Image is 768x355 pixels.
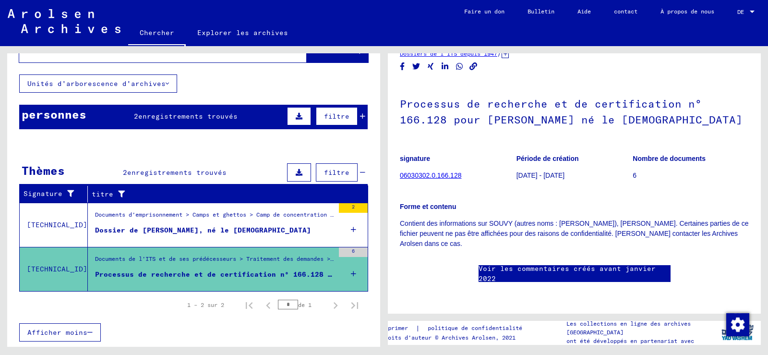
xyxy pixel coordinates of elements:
a: imprimer [381,323,416,333]
font: filtre [324,112,349,121]
font: 6 [633,171,636,179]
img: Arolsen_neg.svg [8,9,120,33]
font: 1 – 2 sur 2 [187,301,224,308]
font: | [416,324,420,332]
img: Modifier le consentement [726,313,749,336]
button: Copier le lien [468,61,479,73]
a: Explorer les archives [186,21,300,44]
font: 6 [352,248,355,254]
font: Signature [24,189,62,198]
font: Explorer les archives [197,28,288,37]
button: Partager sur LinkedIn [440,61,450,73]
button: Page précédente [259,295,278,315]
font: Chercher [140,28,174,37]
button: Partager sur Xing [426,61,436,73]
font: titre [92,190,113,198]
font: À propos de nous [660,8,714,15]
font: Afficher moins [27,328,87,337]
button: Partager sur WhatsApp [455,61,465,73]
button: Afficher moins [19,323,101,342]
font: ont été développés en partenariat avec [566,337,694,344]
button: Page suivante [326,295,345,315]
font: contact [614,8,637,15]
font: [DATE] - [DATE] [516,171,565,179]
div: Modifier le consentement [726,313,749,336]
font: Faire un don [464,8,504,15]
font: Bulletin [528,8,554,15]
font: Processus de recherche et de certification n° 166.128 pour [PERSON_NAME] né le [DEMOGRAPHIC_DATA] [400,97,743,126]
font: imprimer [381,324,408,331]
font: [TECHNICAL_ID] [27,265,87,273]
font: Nombre de documents [633,155,706,162]
a: Voir les commentaires créés avant janvier 2022 [479,264,671,284]
font: Unités d'arborescence d'archives [27,79,166,88]
font: Dossier de [PERSON_NAME], né le [DEMOGRAPHIC_DATA] [95,226,311,234]
button: Partager sur Facebook [397,61,408,73]
button: Partager sur Twitter [411,61,421,73]
font: Processus de recherche et de certification n° 166.128 pour [PERSON_NAME] né le [DEMOGRAPHIC_DATA] [95,270,514,279]
font: Documents d'emprisonnement > Camps et ghettos > Camp de concentration de Flossenbürg > Documents ... [95,211,555,218]
a: politique de confidentialité [420,323,534,333]
img: yv_logo.png [720,320,756,344]
font: DE [737,8,744,15]
font: 2 [134,112,138,121]
button: Unités d'arborescence d'archives [19,74,177,93]
font: filtre [324,168,349,177]
font: Voir les commentaires créés avant janvier 2022 [479,264,656,283]
button: filtre [316,163,358,182]
font: / [497,49,502,58]
font: de 1 [298,301,312,308]
font: Période de création [516,155,579,162]
a: 06030302.0.166.128 [400,171,461,179]
button: Dernière page [345,295,364,315]
font: Forme et contenu [400,203,456,210]
div: titre [92,186,359,202]
font: personnes [22,107,86,122]
button: filtre [316,107,358,125]
button: Première page [240,295,259,315]
font: Droits d'auteur © Archives Arolsen, 2021 [381,334,516,341]
font: signature [400,155,430,162]
font: Aide [577,8,591,15]
div: Signature [24,186,90,202]
font: politique de confidentialité [428,324,522,331]
a: Chercher [128,21,186,46]
font: enregistrements trouvés [138,112,238,121]
font: Contient des informations sur SOUVY (autres noms : [PERSON_NAME]), [PERSON_NAME]. Certaines parti... [400,220,748,247]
